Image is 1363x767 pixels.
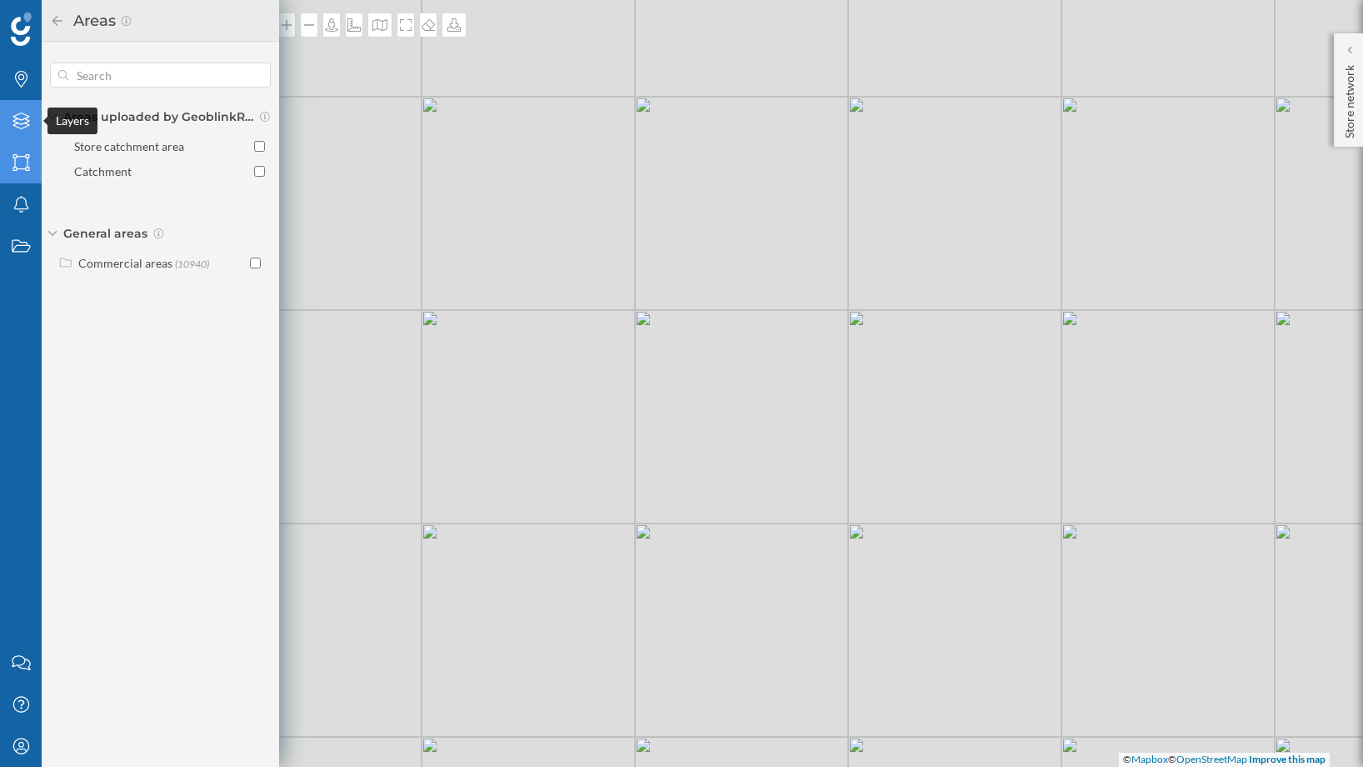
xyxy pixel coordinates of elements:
[11,13,32,46] img: Geoblink Logo
[63,225,147,242] span: General areas
[35,12,94,27] span: Soporte
[1119,753,1330,767] div: © ©
[1176,753,1247,765] a: OpenStreetMap
[1249,753,1326,765] a: Improve this map
[1131,753,1168,765] a: Mapbox
[47,108,97,134] div: Layers
[254,166,265,177] input: Catchment
[65,8,120,34] h2: Areas
[78,256,172,270] div: Commercial areas
[254,141,265,152] input: Store catchment area
[175,258,209,270] span: (10940)
[74,139,184,153] div: Store catchment area
[63,108,255,125] span: Areas uploaded by GeoblinkRetail
[1341,58,1358,138] p: Store network
[74,164,132,178] div: Catchment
